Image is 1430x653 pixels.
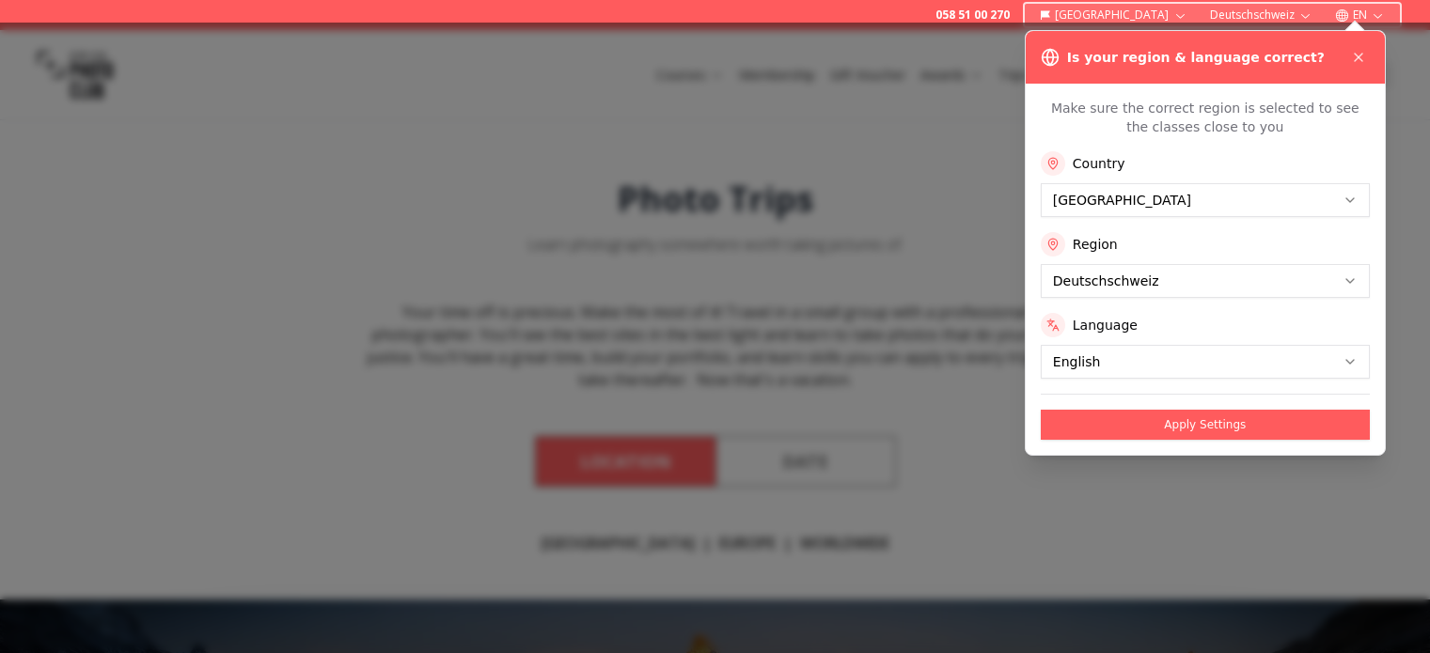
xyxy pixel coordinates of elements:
label: Country [1073,154,1125,173]
button: [GEOGRAPHIC_DATA] [1032,4,1195,26]
button: Deutschschweiz [1202,4,1320,26]
label: Language [1073,316,1138,334]
p: Make sure the correct region is selected to see the classes close to you [1041,99,1370,136]
button: EN [1328,4,1392,26]
a: 058 51 00 270 [935,8,1010,23]
button: Apply Settings [1041,410,1370,440]
h3: Is your region & language correct? [1067,48,1325,67]
label: Region [1073,235,1118,254]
